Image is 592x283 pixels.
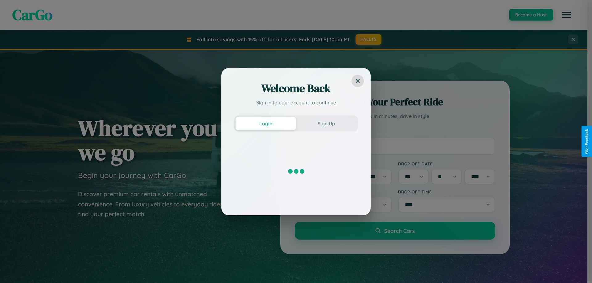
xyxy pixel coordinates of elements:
button: Login [236,117,296,130]
button: Sign Up [296,117,356,130]
div: Give Feedback [585,129,589,154]
h2: Welcome Back [234,81,358,96]
p: Sign in to your account to continue [234,99,358,106]
iframe: Intercom live chat [6,262,21,277]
